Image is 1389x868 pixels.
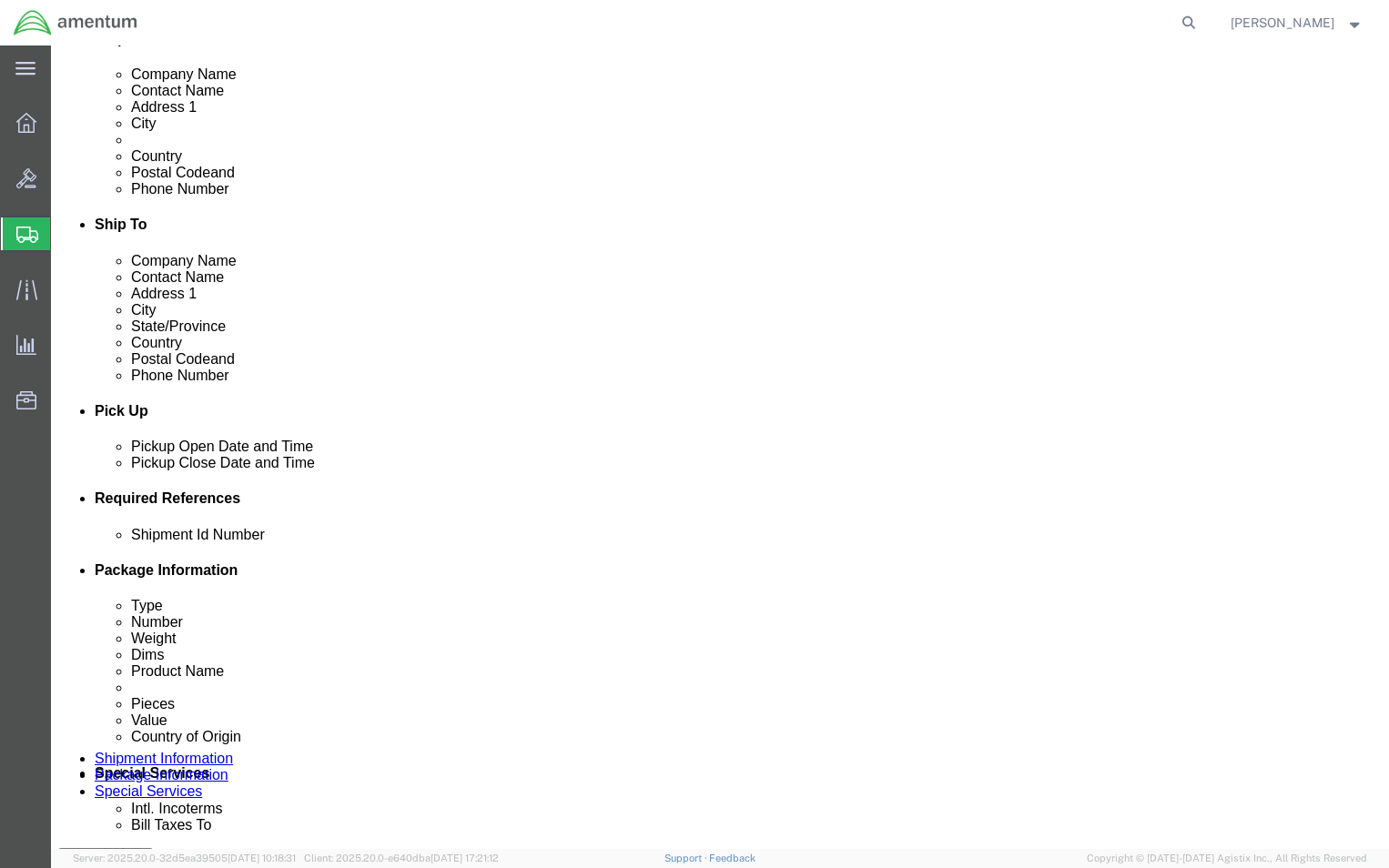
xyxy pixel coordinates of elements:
[73,853,296,863] span: Server: 2025.20.0-32d5ea39505
[1230,12,1364,34] button: [PERSON_NAME]
[709,853,755,863] a: Feedback
[13,9,138,36] img: logo
[1231,13,1334,33] span: Jon Kanaiaupuni
[1087,851,1367,866] span: Copyright © [DATE]-[DATE] Agistix Inc., All Rights Reserved
[304,853,499,863] span: Client: 2025.20.0-e640dba
[664,853,710,863] a: Support
[51,45,1389,849] iframe: FS Legacy Container
[228,853,296,863] span: [DATE] 10:18:31
[431,853,499,863] span: [DATE] 17:21:12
